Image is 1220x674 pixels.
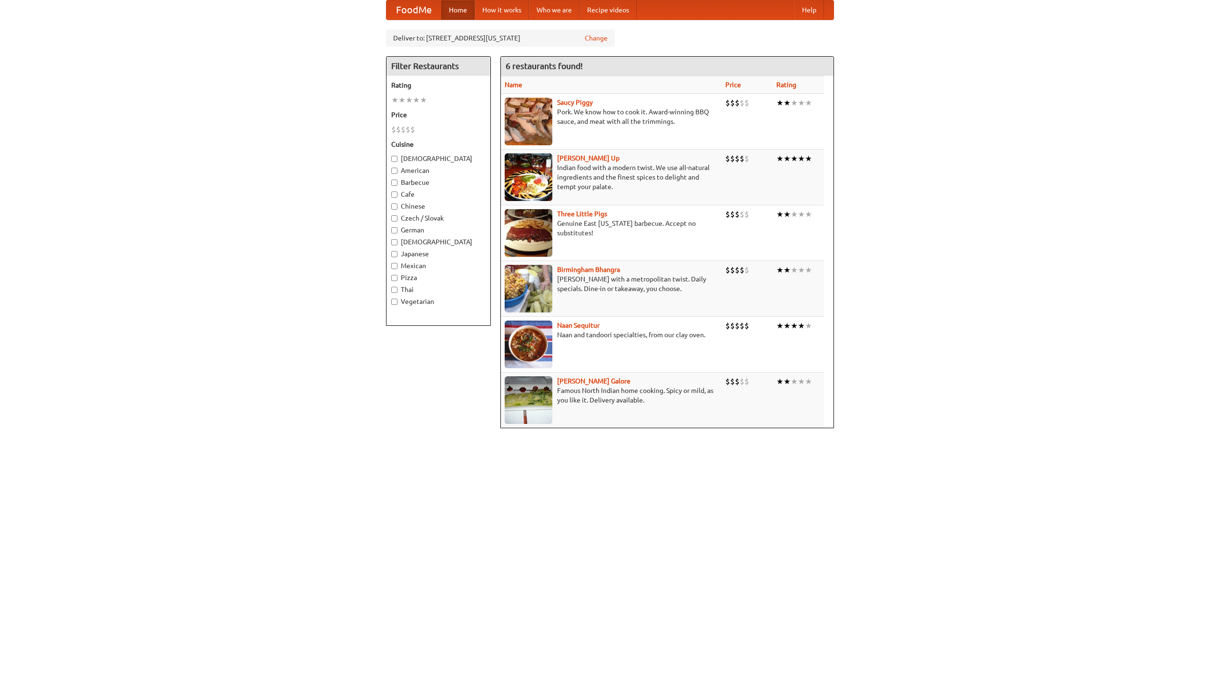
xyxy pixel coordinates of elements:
[776,209,783,220] li: ★
[391,156,397,162] input: [DEMOGRAPHIC_DATA]
[798,209,805,220] li: ★
[406,124,410,135] li: $
[805,321,812,331] li: ★
[805,153,812,164] li: ★
[744,321,749,331] li: $
[391,239,397,245] input: [DEMOGRAPHIC_DATA]
[579,0,637,20] a: Recipe videos
[529,0,579,20] a: Who we are
[740,376,744,387] li: $
[735,265,740,275] li: $
[505,219,718,238] p: Genuine East [US_STATE] barbecue. Accept no substitutes!
[791,321,798,331] li: ★
[776,376,783,387] li: ★
[740,209,744,220] li: $
[386,0,441,20] a: FoodMe
[391,180,397,186] input: Barbecue
[391,178,486,187] label: Barbecue
[391,287,397,293] input: Thai
[725,209,730,220] li: $
[776,265,783,275] li: ★
[391,201,486,211] label: Chinese
[398,95,406,105] li: ★
[391,215,397,221] input: Czech / Slovak
[391,299,397,305] input: Vegetarian
[505,321,552,368] img: naansequitur.jpg
[735,209,740,220] li: $
[441,0,475,20] a: Home
[391,168,397,174] input: American
[791,98,798,108] li: ★
[391,124,396,135] li: $
[730,265,735,275] li: $
[391,297,486,306] label: Vegetarian
[791,265,798,275] li: ★
[391,154,486,163] label: [DEMOGRAPHIC_DATA]
[396,124,401,135] li: $
[798,98,805,108] li: ★
[391,225,486,235] label: German
[791,376,798,387] li: ★
[391,275,397,281] input: Pizza
[506,61,583,70] ng-pluralize: 6 restaurants found!
[740,265,744,275] li: $
[505,274,718,293] p: [PERSON_NAME] with a metropolitan twist. Daily specials. Dine-in or takeaway, you choose.
[730,321,735,331] li: $
[391,251,397,257] input: Japanese
[798,265,805,275] li: ★
[783,98,791,108] li: ★
[805,209,812,220] li: ★
[798,376,805,387] li: ★
[725,321,730,331] li: $
[798,321,805,331] li: ★
[391,80,486,90] h5: Rating
[783,153,791,164] li: ★
[475,0,529,20] a: How it works
[557,210,607,218] b: Three Little Pigs
[740,321,744,331] li: $
[735,98,740,108] li: $
[391,237,486,247] label: [DEMOGRAPHIC_DATA]
[505,81,522,89] a: Name
[730,98,735,108] li: $
[505,163,718,191] p: Indian food with a modern twist. We use all-natural ingredients and the finest spices to delight ...
[730,153,735,164] li: $
[805,376,812,387] li: ★
[744,98,749,108] li: $
[391,110,486,120] h5: Price
[783,376,791,387] li: ★
[505,376,552,424] img: currygalore.jpg
[735,153,740,164] li: $
[725,81,741,89] a: Price
[725,376,730,387] li: $
[783,209,791,220] li: ★
[798,153,805,164] li: ★
[791,209,798,220] li: ★
[585,33,608,43] a: Change
[413,95,420,105] li: ★
[557,266,620,273] a: Birmingham Bhangra
[557,154,620,162] a: [PERSON_NAME] Up
[557,99,593,106] a: Saucy Piggy
[401,124,406,135] li: $
[557,322,600,329] a: Naan Sequitur
[391,166,486,175] label: American
[391,249,486,259] label: Japanese
[406,95,413,105] li: ★
[505,386,718,405] p: Famous North Indian home cooking. Spicy or mild, as you like it. Delivery available.
[776,321,783,331] li: ★
[730,209,735,220] li: $
[557,377,630,385] a: [PERSON_NAME] Galore
[776,98,783,108] li: ★
[740,98,744,108] li: $
[791,153,798,164] li: ★
[783,265,791,275] li: ★
[735,321,740,331] li: $
[735,376,740,387] li: $
[744,153,749,164] li: $
[725,98,730,108] li: $
[391,273,486,282] label: Pizza
[776,81,796,89] a: Rating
